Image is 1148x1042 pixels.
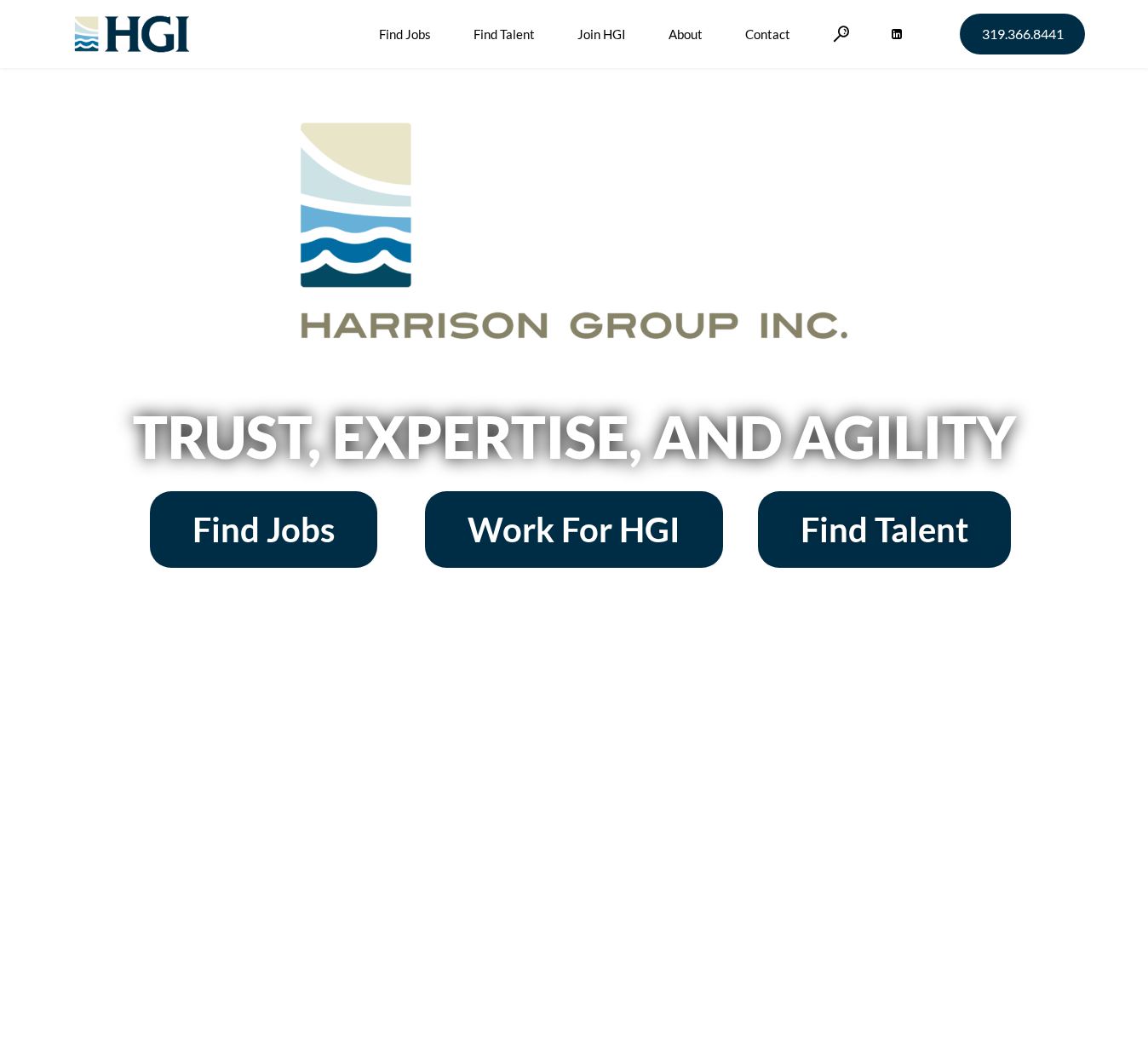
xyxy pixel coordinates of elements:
[425,491,723,568] a: Work For HGI
[89,408,1059,466] h2: Trust, Expertise, and Agility
[468,512,680,547] span: Work For HGI
[192,512,335,547] span: Find Jobs
[150,491,377,568] a: Find Jobs
[833,26,850,42] a: Search
[758,491,1011,568] a: Find Talent
[960,14,1085,54] a: 319.366.8441
[801,512,968,547] span: Find Talent
[982,27,1064,41] span: 319.366.8441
